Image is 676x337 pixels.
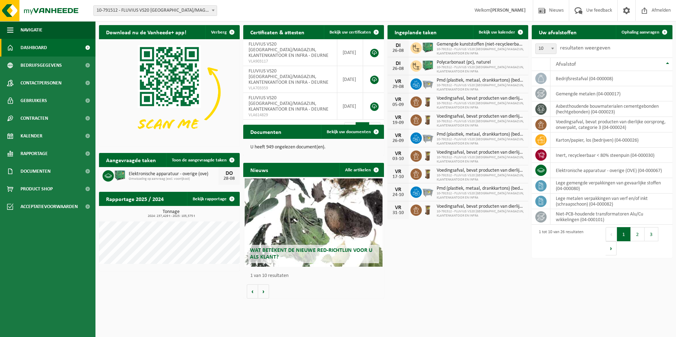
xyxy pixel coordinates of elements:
[391,48,405,53] div: 26-08
[93,5,217,16] span: 10-791512 - FLUVIUS VS20 ANTWERPEN/MAGAZIJN, KLANTENKANTOOR EN INFRA - DEURNE
[205,25,239,39] button: Verberg
[250,273,380,278] p: 1 van 10 resultaten
[606,227,617,241] button: Previous
[337,66,363,93] td: [DATE]
[243,125,289,138] h2: Documenten
[391,211,405,215] div: 31-10
[631,227,645,241] button: 2
[21,180,53,198] span: Product Shop
[321,125,383,139] a: Bekijk uw documenten
[249,59,332,64] span: VLA903117
[437,186,525,191] span: Pmd (plastiek, metaal, drankkartons) (bedrijven)
[250,145,377,150] p: U heeft 949 ongelezen document(en).
[21,39,47,57] span: Dashboard
[249,69,328,85] span: FLUVIUS VS20 [GEOGRAPHIC_DATA]/MAGAZIJN, KLANTENKANTOOR EN INFRA - DEURNE
[250,248,372,260] span: Wat betekent de nieuwe RED-richtlijn voor u als klant?
[391,120,405,125] div: 19-09
[550,163,672,178] td: elektronische apparatuur - overige (OVE) (04-000067)
[391,151,405,156] div: VR
[437,137,525,146] span: 10-791512 - FLUVIUS VS20 [GEOGRAPHIC_DATA]/MAGAZIJN, KLANTENKANTOOR EN INFRA
[550,194,672,209] td: lege metalen verpakkingen van verf en/of inkt (schraapschoon) (04-000082)
[21,57,62,74] span: Bedrijfsgegevens
[422,131,434,143] img: WB-2500-GAL-GY-01
[249,112,332,118] span: VLA614829
[437,101,525,110] span: 10-791512 - FLUVIUS VS20 [GEOGRAPHIC_DATA]/MAGAZIJN, KLANTENKANTOOR EN INFRA
[437,209,525,218] span: 10-791512 - FLUVIUS VS20 [GEOGRAPHIC_DATA]/MAGAZIJN, KLANTENKANTOOR EN INFRA
[437,132,525,137] span: Pmd (plastiek, metaal, drankkartons) (bedrijven)
[617,227,631,241] button: 1
[391,43,405,48] div: DI
[550,117,672,132] td: voedingsafval, bevat producten van dierlijke oorsprong, onverpakt, categorie 3 (04-000024)
[99,192,171,206] h2: Rapportage 2025 / 2024
[437,155,525,164] span: 10-791512 - FLUVIUS VS20 [GEOGRAPHIC_DATA]/MAGAZIJN, KLANTENKANTOOR EN INFRA
[391,61,405,66] div: DI
[606,241,617,255] button: Next
[245,178,383,267] a: Wat betekent de nieuwe RED-richtlijn voor u als klant?
[422,41,434,53] img: PB-HB-1400-HPE-GN-01
[479,30,515,35] span: Bekijk uw kalender
[437,65,525,74] span: 10-791512 - FLUVIUS VS20 [GEOGRAPHIC_DATA]/MAGAZIJN, KLANTENKANTOOR EN INFRA
[391,133,405,138] div: VR
[535,43,556,54] span: 10
[21,74,62,92] span: Contactpersonen
[391,115,405,120] div: VR
[645,227,658,241] button: 3
[99,153,163,167] h2: Aangevraagde taken
[243,163,275,177] h2: Nieuws
[243,25,311,39] h2: Certificaten & attesten
[391,102,405,107] div: 05-09
[473,25,528,39] a: Bekijk uw kalender
[166,153,239,167] a: Toon de aangevraagde taken
[222,176,236,181] div: 28-08
[550,178,672,194] td: lege gemengde verpakkingen van gevaarlijke stoffen (04-000080)
[490,8,526,13] strong: [PERSON_NAME]
[422,185,434,197] img: WB-2500-GAL-GY-01
[103,209,240,218] h3: Tonnage
[391,84,405,89] div: 29-08
[337,39,363,66] td: [DATE]
[560,45,610,51] label: resultaten weergeven
[21,127,42,145] span: Kalender
[535,226,583,256] div: 1 tot 10 van 26 resultaten
[422,77,434,89] img: WB-2500-GAL-GY-01
[437,191,525,200] span: 10-791512 - FLUVIUS VS20 [GEOGRAPHIC_DATA]/MAGAZIJN, KLANTENKANTOOR EN INFRA
[258,284,269,298] button: Volgende
[536,44,556,54] span: 10
[337,93,363,120] td: [DATE]
[247,284,258,298] button: Vorige
[103,214,240,218] span: 2024: 237,429 t - 2025: 105,575 t
[211,30,227,35] span: Verberg
[330,30,371,35] span: Bekijk uw certificaten
[437,83,525,92] span: 10-791512 - FLUVIUS VS20 [GEOGRAPHIC_DATA]/MAGAZIJN, KLANTENKANTOOR EN INFRA
[391,138,405,143] div: 26-09
[391,205,405,211] div: VR
[249,85,332,91] span: VLA703359
[437,168,525,173] span: Voedingsafval, bevat producten van dierlijke oorsprong, onverpakt, categorie 3
[437,204,525,209] span: Voedingsafval, bevat producten van dierlijke oorsprong, onverpakt, categorie 3
[437,78,525,83] span: Pmd (plastiek, metaal, drankkartons) (bedrijven)
[391,169,405,175] div: VR
[532,25,584,39] h2: Uw afvalstoffen
[437,96,525,101] span: Voedingsafval, bevat producten van dierlijke oorsprong, onverpakt, categorie 3
[437,42,525,47] span: Gemengde kunststoffen (niet-recycleerbaar), exclusief pvc
[550,209,672,225] td: niet-PCB-houdende transformatoren Alu/Cu wikkelingen (04-000101)
[550,86,672,101] td: gemengde metalen (04-000017)
[222,171,236,176] div: DO
[391,97,405,102] div: VR
[437,173,525,182] span: 10-791512 - FLUVIUS VS20 [GEOGRAPHIC_DATA]/MAGAZIJN, KLANTENKANTOOR EN INFRA
[437,60,525,65] span: Polycarbonaat (pc), naturel
[21,145,48,162] span: Rapportage
[249,95,328,112] span: FLUVIUS VS20 [GEOGRAPHIC_DATA]/MAGAZIJN, KLANTENKANTOOR EN INFRA - DEURNE
[550,101,672,117] td: asbesthoudende bouwmaterialen cementgebonden (hechtgebonden) (04-000023)
[616,25,672,39] a: Ophaling aanvragen
[550,132,672,148] td: karton/papier, los (bedrijven) (04-000026)
[422,167,434,179] img: WB-0140-HPE-BN-01
[387,25,444,39] h2: Ingeplande taken
[422,203,434,215] img: WB-0140-HPE-BN-01
[391,66,405,71] div: 26-08
[550,148,672,163] td: inert, recycleerbaar < 80% steenpuin (04-000030)
[187,192,239,206] a: Bekijk rapportage
[114,169,126,181] img: PB-HB-1400-HPE-GN-01
[327,130,371,134] span: Bekijk uw documenten
[249,42,328,58] span: FLUVIUS VS20 [GEOGRAPHIC_DATA]/MAGAZIJN, KLANTENKANTOOR EN INFRA - DEURNE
